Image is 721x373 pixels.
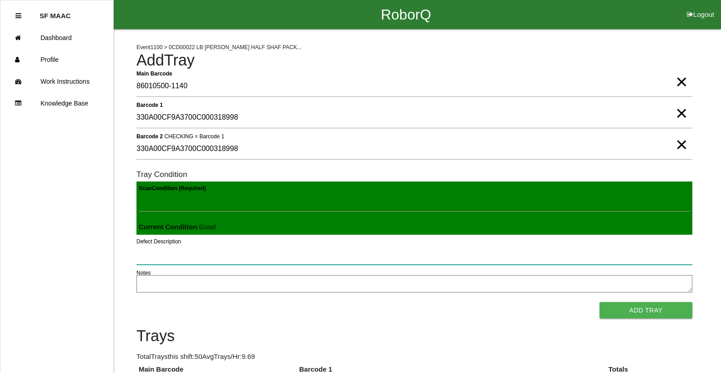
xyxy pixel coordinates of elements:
a: Profile [0,49,113,71]
a: Dashboard [0,27,113,49]
h4: Trays [136,328,692,345]
p: SF MAAC [40,5,71,20]
h6: Tray Condition [136,170,692,179]
b: Barcode 2 [136,133,163,139]
a: Knowledge Base [0,92,113,114]
span: Clear Input [676,64,687,82]
label: Defect Description [136,237,181,246]
b: Current Condition [139,223,197,231]
div: Close [15,5,21,27]
a: Work Instructions [0,71,113,92]
input: Required [136,76,692,97]
span: CHECKING = Barcode 1 [164,133,224,139]
b: Main Barcode [136,70,172,76]
span: : Good [139,223,216,231]
span: Event 1100 > 0CD00022 LB [PERSON_NAME] HALF SHAF PACK... [136,44,302,50]
span: Clear Input [676,126,687,145]
b: Barcode 1 [136,101,163,108]
h4: Add Tray [136,52,692,69]
button: Add Tray [600,302,692,318]
b: Scan Condition (Required) [139,185,206,192]
span: Clear Input [676,95,687,113]
label: Notes [136,269,151,277]
p: Total Trays this shift: 50 Avg Trays /Hr: 9.69 [136,352,692,362]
